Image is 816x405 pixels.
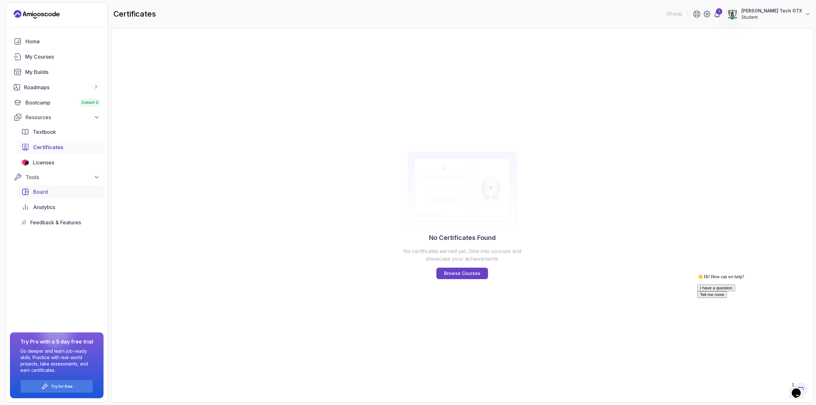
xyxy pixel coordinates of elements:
a: roadmaps [10,81,104,94]
p: Browse Courses [444,270,480,277]
a: courses [10,50,104,63]
div: 1 [716,8,722,15]
div: Home [25,38,100,45]
p: Student [741,14,802,20]
span: 👋 Hi! How can we help? [3,3,49,8]
p: [PERSON_NAME] Tech GTX [741,8,802,14]
a: feedback [18,216,104,229]
a: analytics [18,201,104,213]
a: home [10,35,104,48]
iframe: chat widget [695,271,810,376]
button: user profile image[PERSON_NAME] Tech GTXStudent [726,8,811,20]
p: Go deeper and learn job-ready skills. Practice with real-world projects, take assessments, and ea... [20,348,93,373]
h2: certificates [113,9,156,19]
span: Feedback & Features [30,219,81,226]
a: Try for free [51,384,73,389]
button: Try for free [20,380,93,393]
button: I have a question [3,13,40,20]
iframe: chat widget [789,380,810,399]
span: Analytics [33,203,55,211]
button: Tell me more [3,20,32,26]
button: Resources [10,112,104,123]
span: Certificates [33,143,63,151]
div: 👋 Hi! How can we help?I have a questionTell me more [3,3,117,26]
img: jetbrains icon [21,159,29,166]
a: licenses [18,156,104,169]
p: 0 Points [667,11,682,17]
button: Tools [10,171,104,183]
div: Bootcamp [25,99,100,106]
a: 1 [713,10,721,18]
div: Tools [25,173,100,181]
a: Browse Courses [436,268,488,279]
img: user profile image [726,8,739,20]
a: bootcamp [10,96,104,109]
a: board [18,185,104,198]
p: No certificates earned yet. Dive into courses and showcase your achievements [401,247,523,263]
a: certificates [18,141,104,154]
div: My Builds [25,68,100,76]
a: Landing page [14,9,60,19]
h2: No Certificates Found [429,233,496,242]
span: Board [33,188,48,196]
a: builds [10,66,104,78]
div: My Courses [25,53,100,61]
span: Cohort 3 [82,100,98,105]
span: Textbook [33,128,56,136]
div: Resources [25,113,100,121]
span: 7 [95,85,97,90]
a: textbook [18,126,104,138]
span: Licenses [33,159,54,166]
img: Certificates empty-state [401,152,523,228]
div: Roadmaps [24,83,100,91]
